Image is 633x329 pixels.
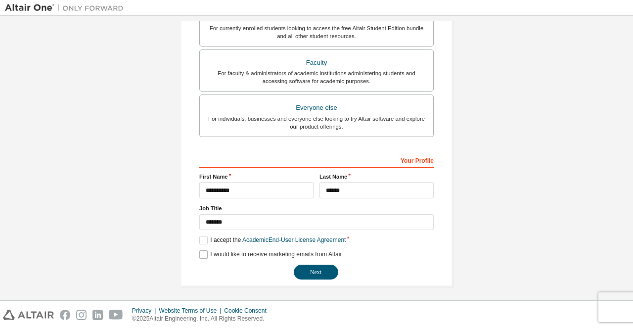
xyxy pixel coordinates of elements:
img: altair_logo.svg [3,310,54,320]
label: I accept the [199,236,346,244]
div: For currently enrolled students looking to access the free Altair Student Edition bundle and all ... [206,24,427,40]
div: Your Profile [199,152,434,168]
label: I would like to receive marketing emails from Altair [199,250,342,259]
img: instagram.svg [76,310,87,320]
a: Academic End-User License Agreement [242,236,346,243]
div: For faculty & administrators of academic institutions administering students and accessing softwa... [206,69,427,85]
label: Job Title [199,204,434,212]
label: First Name [199,173,314,181]
img: linkedin.svg [92,310,103,320]
div: Faculty [206,56,427,70]
div: Everyone else [206,101,427,115]
div: For individuals, businesses and everyone else looking to try Altair software and explore our prod... [206,115,427,131]
div: Cookie Consent [224,307,272,315]
img: Altair One [5,3,129,13]
img: youtube.svg [109,310,123,320]
label: Last Name [319,173,434,181]
div: Website Terms of Use [159,307,224,315]
div: Privacy [132,307,159,315]
button: Next [294,265,338,280]
p: © 2025 Altair Engineering, Inc. All Rights Reserved. [132,315,272,323]
img: facebook.svg [60,310,70,320]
